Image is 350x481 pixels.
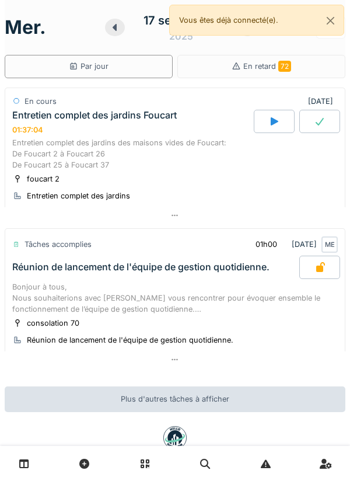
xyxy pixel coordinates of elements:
div: consolation 70 [27,318,79,329]
span: En retard [243,62,291,71]
div: [DATE] [308,96,338,107]
div: Par jour [69,61,108,72]
div: 2025 [169,29,193,43]
div: En cours [24,96,57,107]
div: Tâches accomplies [24,239,92,250]
h1: mer. [5,16,46,39]
div: Entretien complet des jardins Foucart [12,110,177,121]
span: 72 [278,61,291,72]
div: Réunion de lancement de l'équipe de gestion quotidienne. [12,262,269,273]
div: ME [321,236,338,253]
img: badge-BVDL4wpA.svg [163,426,187,449]
div: Réunion de lancement de l'équipe de gestion quotidienne. [27,334,233,346]
button: Close [317,5,344,36]
div: [DATE] [246,233,338,255]
div: foucart 2 [27,173,60,184]
div: Entretien complet des jardins [27,190,130,201]
div: 01h00 [256,239,277,250]
div: 17 septembre [143,12,219,29]
div: Vous êtes déjà connecté(e). [169,5,344,36]
div: Plus d'autres tâches à afficher [5,386,345,412]
div: Entretien complet des jardins des maisons vides de Foucart: De Foucart 2 à Foucart 26 De Foucart ... [12,137,338,171]
div: 01:37:04 [12,126,43,134]
div: Bonjour à tous, Nous souhaiterions avec [PERSON_NAME] vous rencontrer pour évoquer ensemble le fo... [12,281,338,315]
